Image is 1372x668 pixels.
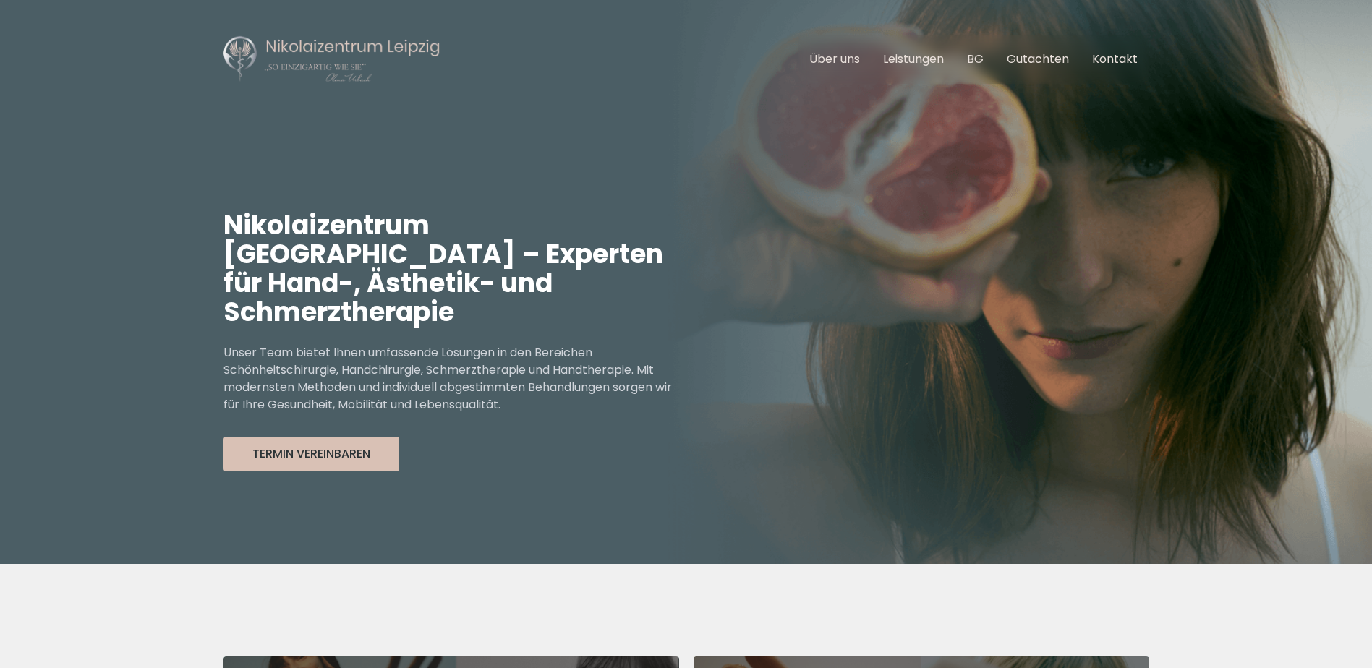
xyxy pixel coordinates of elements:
[809,51,860,67] a: Über uns
[223,211,686,327] h1: Nikolaizentrum [GEOGRAPHIC_DATA] – Experten für Hand-, Ästhetik- und Schmerztherapie
[883,51,944,67] a: Leistungen
[967,51,984,67] a: BG
[1092,51,1138,67] a: Kontakt
[223,437,399,471] button: Termin Vereinbaren
[1007,51,1069,67] a: Gutachten
[223,344,686,414] p: Unser Team bietet Ihnen umfassende Lösungen in den Bereichen Schönheitschirurgie, Handchirurgie, ...
[223,35,440,84] img: Nikolaizentrum Leipzig Logo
